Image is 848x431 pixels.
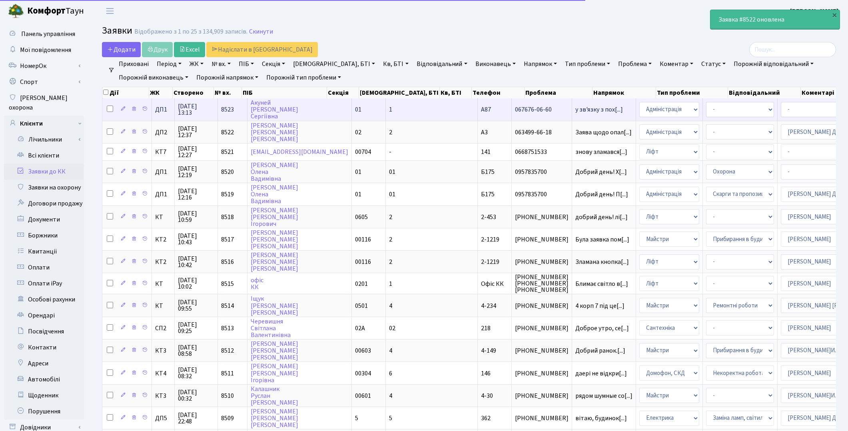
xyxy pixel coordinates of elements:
[235,57,257,71] a: ПІБ
[4,227,84,243] a: Боржники
[149,87,173,98] th: ЖК
[27,4,84,18] span: Таун
[389,414,392,423] span: 5
[481,301,496,310] span: 4-234
[515,274,569,293] span: [PHONE_NUMBER] [PHONE_NUMBER] [PHONE_NUMBER]
[221,105,234,114] span: 8523
[481,213,496,221] span: 2-453
[221,235,234,244] span: 8517
[481,257,499,266] span: 2-1219
[730,57,817,71] a: Порожній відповідальний
[251,295,298,317] a: Іщук[PERSON_NAME][PERSON_NAME]
[355,168,361,176] span: 01
[515,149,569,155] span: 0668751533
[575,301,625,310] span: 4 корп 7 під це[...]
[4,243,84,259] a: Квитанції
[472,57,519,71] a: Виконавець
[515,415,569,421] span: [PHONE_NUMBER]
[178,277,214,290] span: [DATE] 10:02
[174,42,205,57] a: Excel
[355,369,371,378] span: 00304
[380,57,411,71] a: Кв, БТІ
[327,87,359,98] th: Секція
[221,213,234,221] span: 8518
[251,121,298,144] a: [PERSON_NAME][PERSON_NAME][PERSON_NAME]
[27,4,66,17] b: Комфорт
[221,369,234,378] span: 8511
[178,299,214,312] span: [DATE] 09:55
[178,233,214,245] span: [DATE] 10:43
[134,28,247,36] div: Відображено з 1 по 25 з 134,909 записів.
[116,71,192,84] a: Порожній виконавець
[4,58,84,74] a: НомерОк
[359,87,440,98] th: [DEMOGRAPHIC_DATA], БТІ
[155,169,171,175] span: ДП1
[21,30,75,38] span: Панель управління
[472,87,524,98] th: Телефон
[575,346,625,355] span: Добрий ранок.[...]
[251,339,298,362] a: [PERSON_NAME][PERSON_NAME][PERSON_NAME]
[20,46,71,54] span: Мої повідомлення
[728,87,801,98] th: Відповідальний
[242,87,327,98] th: ПІБ
[575,105,623,114] span: у зв'язку з пох[...]
[4,403,84,419] a: Порушення
[102,87,149,98] th: Дії
[4,355,84,371] a: Адреси
[259,57,288,71] a: Секція
[515,129,569,136] span: 063499-66-18
[155,370,171,377] span: КТ4
[193,71,261,84] a: Порожній напрямок
[251,98,298,121] a: Акуней[PERSON_NAME]Сергіївна
[515,325,569,331] span: [PHONE_NUMBER]
[221,346,234,355] span: 8512
[575,324,629,333] span: Доброе утро, се[...]
[251,251,298,273] a: [PERSON_NAME][PERSON_NAME][PERSON_NAME]
[481,414,491,423] span: 362
[251,362,298,385] a: [PERSON_NAME][PERSON_NAME]Ігорівна
[355,301,368,310] span: 0501
[173,87,214,98] th: Створено
[8,3,24,19] img: logo.png
[4,26,84,42] a: Панель управління
[4,259,84,275] a: Оплати
[749,42,836,57] input: Пошук...
[154,57,185,71] a: Період
[389,279,392,288] span: 1
[718,15,784,24] strong: Заявка #8522 оновлена
[178,321,214,334] span: [DATE] 09:25
[389,324,395,333] span: 02
[251,228,298,251] a: [PERSON_NAME][PERSON_NAME][PERSON_NAME]
[178,344,214,357] span: [DATE] 08:58
[178,255,214,268] span: [DATE] 10:42
[389,105,392,114] span: 1
[389,391,392,400] span: 4
[355,414,358,423] span: 5
[4,291,84,307] a: Особові рахунки
[389,213,392,221] span: 2
[481,391,493,400] span: 4-30
[440,87,472,98] th: Кв, БТІ
[515,236,569,243] span: [PHONE_NUMBER]
[575,190,628,199] span: Добрий день! П[...]
[515,106,569,113] span: 067676-06-60
[221,257,234,266] span: 8516
[155,106,171,113] span: ДП1
[355,279,368,288] span: 0201
[178,166,214,178] span: [DATE] 12:19
[178,103,214,116] span: [DATE] 13:13
[656,87,728,98] th: Тип проблеми
[251,183,298,206] a: [PERSON_NAME]ОленаВадимівна
[155,214,171,220] span: КТ
[355,128,361,137] span: 02
[481,148,491,156] span: 141
[575,391,633,400] span: рядом шумные со[...]
[355,324,365,333] span: 02А
[389,369,392,378] span: 6
[4,387,84,403] a: Щоденник
[221,391,234,400] span: 8510
[9,132,84,148] a: Лічильники
[656,57,696,71] a: Коментар
[575,257,629,266] span: Зламана кнопка[...]
[481,324,491,333] span: 218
